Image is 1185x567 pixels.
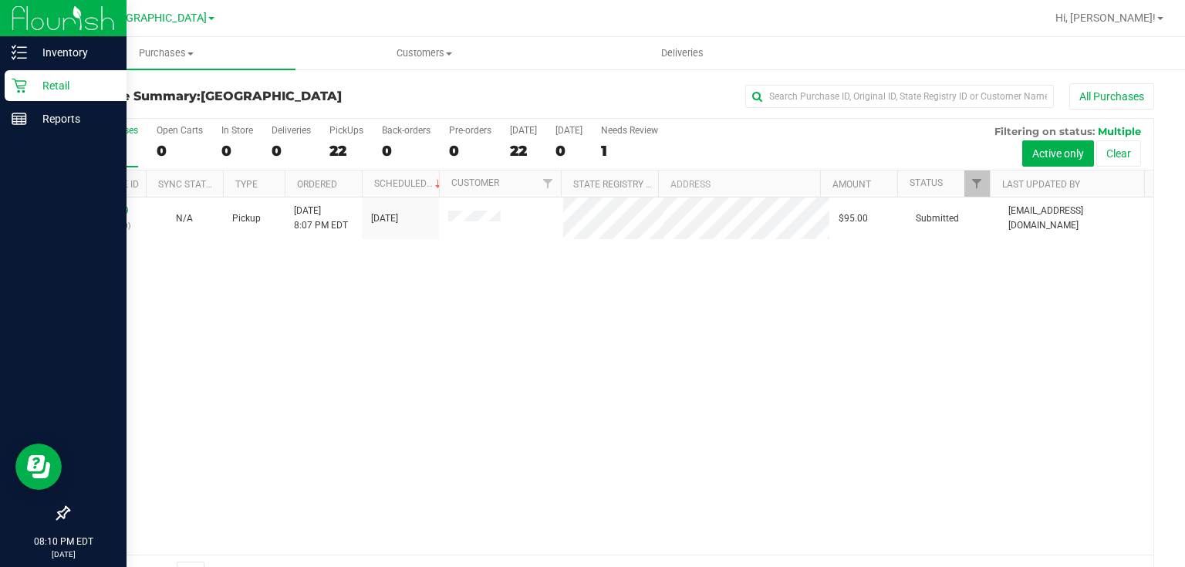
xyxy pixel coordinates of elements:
span: Not Applicable [176,213,193,224]
span: Deliveries [640,46,724,60]
iframe: Resource center [15,444,62,490]
a: Scheduled [374,178,444,189]
div: Needs Review [601,125,658,136]
a: Sync Status [158,179,218,190]
div: 0 [221,142,253,160]
a: Last Updated By [1002,179,1080,190]
inline-svg: Retail [12,78,27,93]
span: [GEOGRAPHIC_DATA] [201,89,342,103]
span: Purchases [37,46,295,60]
a: Ordered [297,179,337,190]
a: State Registry ID [573,179,654,190]
a: Deliveries [554,37,812,69]
span: [GEOGRAPHIC_DATA] [101,12,207,25]
a: Customers [295,37,554,69]
span: Customers [296,46,553,60]
p: Reports [27,110,120,128]
div: Pre-orders [449,125,491,136]
p: Inventory [27,43,120,62]
div: 0 [382,142,430,160]
span: [DATE] 8:07 PM EDT [294,204,348,233]
inline-svg: Inventory [12,45,27,60]
button: Clear [1096,140,1141,167]
div: Deliveries [272,125,311,136]
div: In Store [221,125,253,136]
div: 0 [157,142,203,160]
div: [DATE] [555,125,582,136]
div: [DATE] [510,125,537,136]
a: Purchases [37,37,295,69]
span: [DATE] [371,211,398,226]
a: Filter [535,170,561,197]
p: [DATE] [7,548,120,560]
p: 08:10 PM EDT [7,535,120,548]
span: Hi, [PERSON_NAME]! [1055,12,1156,24]
h3: Purchase Summary: [68,89,430,103]
span: Filtering on status: [994,125,1095,137]
div: 0 [272,142,311,160]
a: Status [910,177,943,188]
span: Multiple [1098,125,1141,137]
div: 0 [449,142,491,160]
button: Active only [1022,140,1094,167]
div: 0 [555,142,582,160]
a: Filter [964,170,990,197]
a: Customer [451,177,499,188]
inline-svg: Reports [12,111,27,127]
div: 22 [329,142,363,160]
a: Type [235,179,258,190]
span: [EMAIL_ADDRESS][DOMAIN_NAME] [1008,204,1144,233]
p: Retail [27,76,120,95]
a: Amount [832,179,871,190]
th: Address [658,170,820,197]
div: 22 [510,142,537,160]
span: $95.00 [839,211,868,226]
input: Search Purchase ID, Original ID, State Registry ID or Customer Name... [745,85,1054,108]
button: N/A [176,211,193,226]
div: PickUps [329,125,363,136]
div: Open Carts [157,125,203,136]
span: Submitted [916,211,959,226]
div: 1 [601,142,658,160]
span: Pickup [232,211,261,226]
div: Back-orders [382,125,430,136]
button: All Purchases [1069,83,1154,110]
